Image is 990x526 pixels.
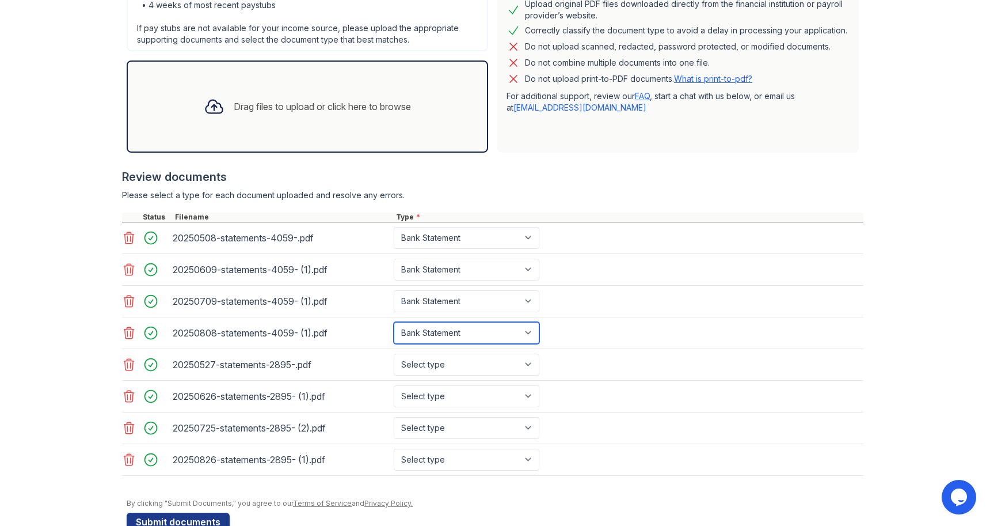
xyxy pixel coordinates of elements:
p: Do not upload print-to-PDF documents. [525,73,752,85]
a: FAQ [635,91,650,101]
div: 20250725-statements-2895- (2).pdf [173,419,389,437]
div: Do not upload scanned, redacted, password protected, or modified documents. [525,40,831,54]
div: 20250508-statements-4059-.pdf [173,229,389,247]
div: 20250808-statements-4059- (1).pdf [173,324,389,342]
div: By clicking "Submit Documents," you agree to our and [127,499,863,508]
div: Review documents [122,169,863,185]
div: 20250626-statements-2895- (1).pdf [173,387,389,406]
div: Do not combine multiple documents into one file. [525,56,710,70]
a: [EMAIL_ADDRESS][DOMAIN_NAME] [513,103,646,112]
div: 20250826-statements-2895- (1).pdf [173,451,389,469]
p: For additional support, review our , start a chat with us below, or email us at [507,90,850,113]
a: Terms of Service [293,499,352,508]
a: What is print-to-pdf? [674,74,752,84]
div: 20250709-statements-4059- (1).pdf [173,292,389,311]
div: Correctly classify the document type to avoid a delay in processing your application. [525,24,847,37]
div: Type [394,213,863,222]
div: Status [140,213,173,222]
div: Filename [173,213,394,222]
iframe: chat widget [942,480,978,514]
div: Please select a type for each document uploaded and resolve any errors. [122,190,863,201]
div: 20250527-statements-2895-.pdf [173,355,389,374]
a: Privacy Policy. [364,499,413,508]
div: Drag files to upload or click here to browse [234,100,411,113]
div: 20250609-statements-4059- (1).pdf [173,260,389,279]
